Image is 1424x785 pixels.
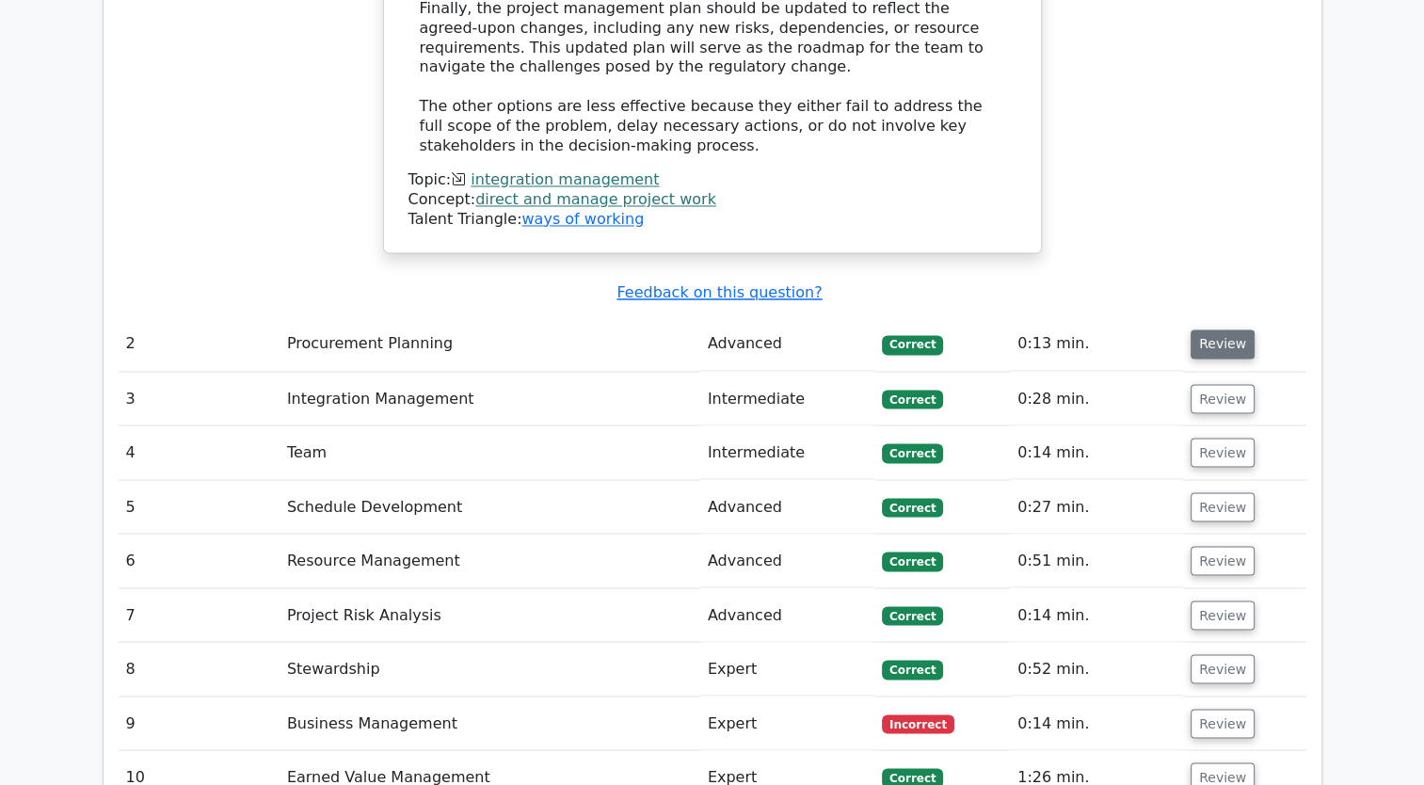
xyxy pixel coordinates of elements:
[700,480,874,534] td: Advanced
[700,534,874,587] td: Advanced
[475,190,716,208] a: direct and manage project work
[882,390,943,409] span: Correct
[280,372,700,425] td: Integration Management
[1191,492,1255,521] button: Review
[1191,709,1255,738] button: Review
[882,660,943,679] span: Correct
[280,642,700,696] td: Stewardship
[616,283,822,301] a: Feedback on this question?
[882,714,954,733] span: Incorrect
[1010,588,1183,642] td: 0:14 min.
[1191,654,1255,683] button: Review
[280,317,700,371] td: Procurement Planning
[1191,601,1255,630] button: Review
[700,425,874,479] td: Intermediate
[119,480,280,534] td: 5
[882,335,943,354] span: Correct
[408,170,1016,190] div: Topic:
[280,425,700,479] td: Team
[882,498,943,517] span: Correct
[1010,534,1183,587] td: 0:51 min.
[471,170,659,188] a: integration management
[1010,425,1183,479] td: 0:14 min.
[700,588,874,642] td: Advanced
[408,170,1016,229] div: Talent Triangle:
[1010,697,1183,750] td: 0:14 min.
[280,588,700,642] td: Project Risk Analysis
[1191,329,1255,359] button: Review
[1010,480,1183,534] td: 0:27 min.
[1191,438,1255,467] button: Review
[700,697,874,750] td: Expert
[1010,642,1183,696] td: 0:52 min.
[119,534,280,587] td: 6
[521,210,644,228] a: ways of working
[1010,317,1183,371] td: 0:13 min.
[1010,372,1183,425] td: 0:28 min.
[882,552,943,570] span: Correct
[280,697,700,750] td: Business Management
[408,190,1016,210] div: Concept:
[280,534,700,587] td: Resource Management
[1191,546,1255,575] button: Review
[119,317,280,371] td: 2
[119,697,280,750] td: 9
[1191,384,1255,413] button: Review
[280,480,700,534] td: Schedule Development
[700,642,874,696] td: Expert
[882,606,943,625] span: Correct
[700,317,874,371] td: Advanced
[119,372,280,425] td: 3
[882,443,943,462] span: Correct
[119,642,280,696] td: 8
[700,372,874,425] td: Intermediate
[119,588,280,642] td: 7
[119,425,280,479] td: 4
